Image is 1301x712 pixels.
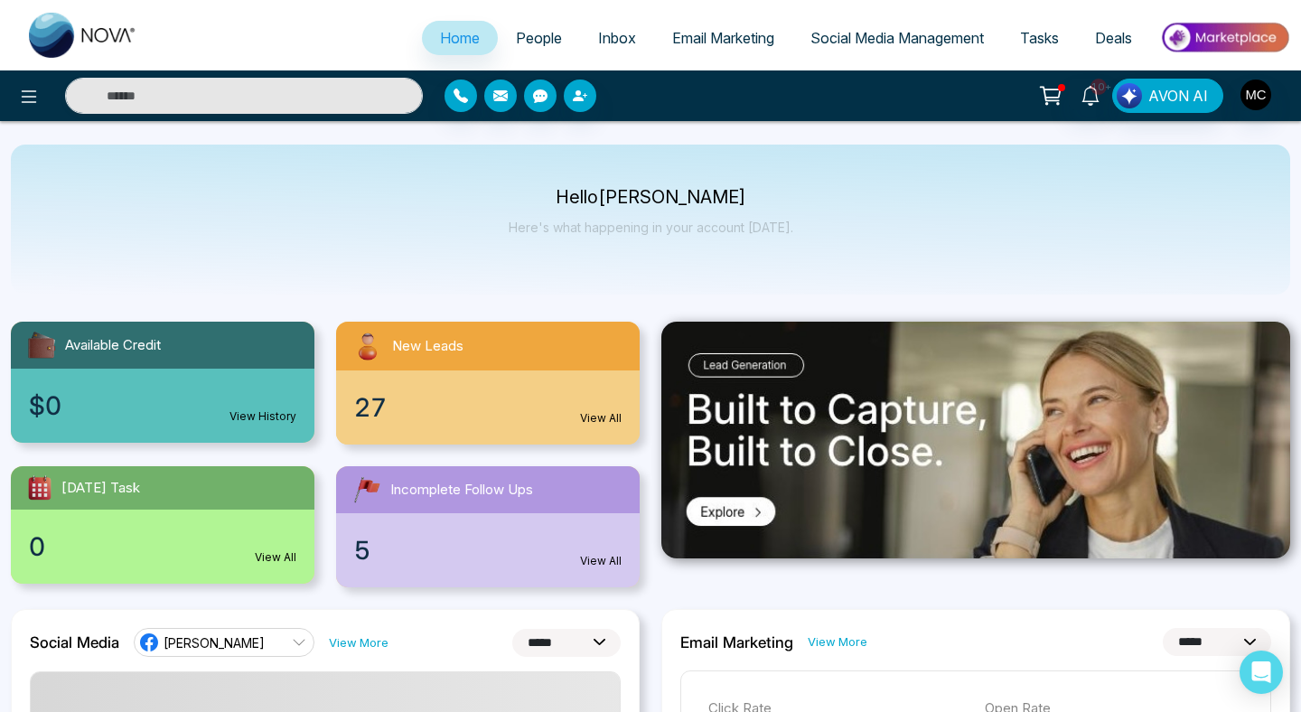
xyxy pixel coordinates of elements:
span: Email Marketing [672,29,774,47]
span: 5 [354,531,370,569]
span: Incomplete Follow Ups [390,480,533,501]
p: Hello [PERSON_NAME] [509,190,793,205]
span: Inbox [598,29,636,47]
a: Deals [1077,21,1150,55]
a: Inbox [580,21,654,55]
a: Incomplete Follow Ups5View All [325,466,650,587]
span: $0 [29,387,61,425]
a: People [498,21,580,55]
img: Lead Flow [1117,83,1142,108]
a: Home [422,21,498,55]
span: Deals [1095,29,1132,47]
p: Here's what happening in your account [DATE]. [509,220,793,235]
span: Available Credit [65,335,161,356]
a: View All [580,410,622,426]
span: AVON AI [1148,85,1208,107]
img: . [661,322,1290,558]
a: Social Media Management [792,21,1002,55]
span: People [516,29,562,47]
h2: Email Marketing [680,633,793,651]
img: availableCredit.svg [25,329,58,361]
a: View History [229,408,296,425]
a: New Leads27View All [325,322,650,445]
a: View All [580,553,622,569]
span: Social Media Management [810,29,984,47]
a: 10+ [1069,79,1112,110]
img: Market-place.gif [1159,17,1290,58]
img: Nova CRM Logo [29,13,137,58]
div: Open Intercom Messenger [1240,651,1283,694]
span: 0 [29,528,45,566]
a: Tasks [1002,21,1077,55]
span: [DATE] Task [61,478,140,499]
span: Tasks [1020,29,1059,47]
img: followUps.svg [351,473,383,506]
button: AVON AI [1112,79,1223,113]
img: todayTask.svg [25,473,54,502]
span: [PERSON_NAME] [164,634,265,651]
a: View More [808,633,867,651]
img: User Avatar [1240,80,1271,110]
a: Email Marketing [654,21,792,55]
span: Home [440,29,480,47]
span: 10+ [1090,79,1107,95]
a: View More [329,634,388,651]
span: New Leads [392,336,463,357]
img: newLeads.svg [351,329,385,363]
span: 27 [354,389,387,426]
h2: Social Media [30,633,119,651]
a: View All [255,549,296,566]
